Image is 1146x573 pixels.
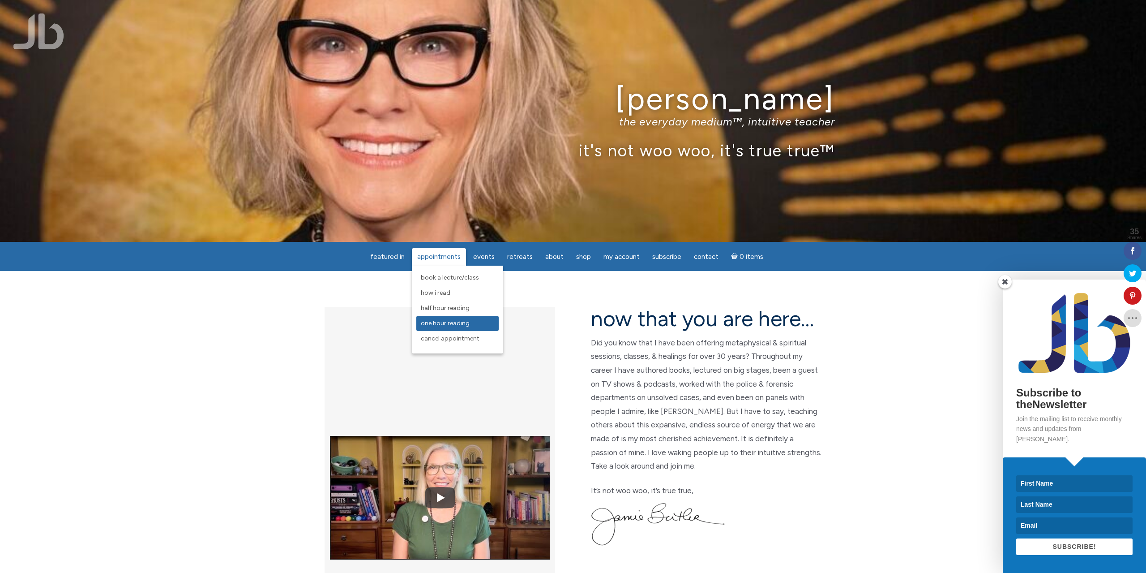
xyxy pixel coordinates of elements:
button: SUBSCRIBE! [1016,539,1133,555]
p: Join the mailing list to receive monthly news and updates from [PERSON_NAME]. [1016,414,1133,444]
span: Cancel Appointment [421,335,479,342]
span: Shop [576,253,591,261]
a: One Hour Reading [416,316,499,331]
span: Contact [694,253,718,261]
h1: [PERSON_NAME] [311,82,835,116]
span: Subscribe [652,253,681,261]
h2: Subscribe to theNewsletter [1016,387,1133,411]
span: featured in [370,253,405,261]
p: Did you know that I have been offering metaphysical & spiritual sessions, classes, & healings for... [591,336,821,473]
a: Contact [688,248,724,266]
input: Last Name [1016,496,1133,513]
span: SUBSCRIBE! [1052,543,1096,550]
input: Email [1016,517,1133,534]
a: featured in [365,248,410,266]
span: Appointments [417,253,461,261]
a: Retreats [502,248,538,266]
p: It’s not woo woo, it’s true true, [591,484,821,498]
a: How I Read [416,285,499,301]
h2: now that you are here… [591,307,821,331]
a: About [540,248,569,266]
a: My Account [598,248,645,266]
a: Cancel Appointment [416,331,499,346]
span: 35 [1127,228,1142,236]
a: Subscribe [647,248,687,266]
span: Retreats [507,253,533,261]
span: My Account [603,253,640,261]
span: How I Read [421,289,450,297]
span: About [545,253,564,261]
a: Appointments [412,248,466,266]
input: First Name [1016,475,1133,492]
span: Shares [1127,236,1142,240]
span: Half Hour Reading [421,304,470,312]
img: Jamie Butler. The Everyday Medium [13,13,64,49]
p: it's not woo woo, it's true true™ [311,141,835,160]
a: Shop [571,248,596,266]
span: 0 items [740,254,763,260]
a: Half Hour Reading [416,301,499,316]
i: Cart [731,253,740,261]
a: Events [468,248,500,266]
a: Cart0 items [726,247,769,266]
span: Events [473,253,495,261]
span: One Hour Reading [421,319,470,327]
p: the everyday medium™, intuitive teacher [311,115,835,128]
span: Book a Lecture/Class [421,274,479,281]
a: Book a Lecture/Class [416,270,499,285]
